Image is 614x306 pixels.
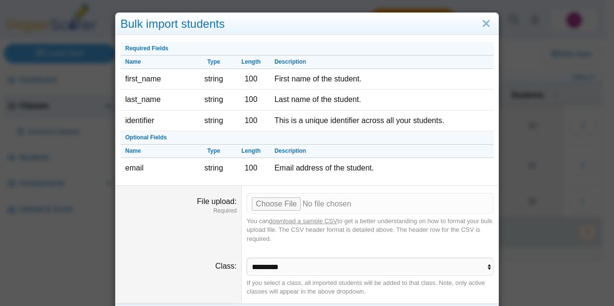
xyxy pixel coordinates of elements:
a: Close [479,16,494,32]
th: Required Fields [120,42,494,56]
th: Type [195,56,233,69]
td: identifier [120,111,195,131]
th: Description [270,145,494,158]
td: string [195,69,233,90]
th: Type [195,145,233,158]
td: email [120,158,195,178]
td: Email address of the student. [270,158,494,178]
dfn: Required [120,207,236,215]
td: first_name [120,69,195,90]
th: Length [232,56,270,69]
div: You can to get a better understanding on how to format your bulk upload file. The CSV header form... [247,217,494,243]
td: This is a unique identifier across all your students. [270,111,494,131]
td: 100 [232,90,270,110]
td: string [195,111,233,131]
td: last_name [120,90,195,110]
td: string [195,90,233,110]
td: string [195,158,233,178]
td: 100 [232,158,270,178]
th: Optional Fields [120,131,494,145]
td: 100 [232,69,270,90]
div: Bulk import students [116,13,498,35]
div: If you select a class, all imported students will be added to that class. Note, only active class... [247,279,494,296]
td: First name of the student. [270,69,494,90]
th: Name [120,145,195,158]
label: File upload [197,197,237,205]
td: Last name of the student. [270,90,494,110]
th: Description [270,56,494,69]
label: Class [215,262,236,270]
th: Length [232,145,270,158]
th: Name [120,56,195,69]
td: 100 [232,111,270,131]
a: download a sample CSV [269,217,337,225]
